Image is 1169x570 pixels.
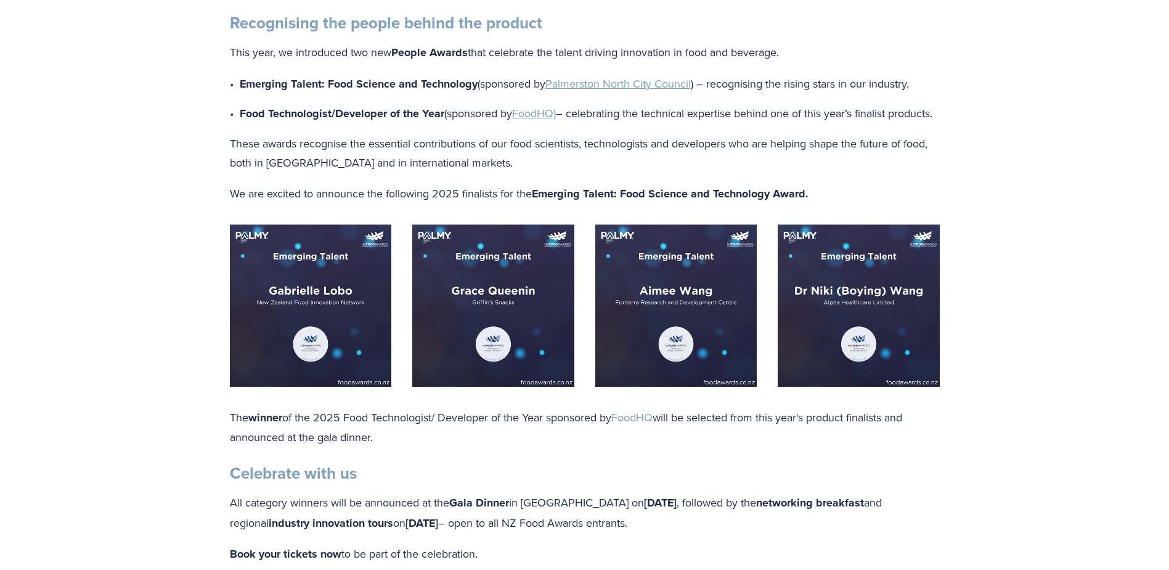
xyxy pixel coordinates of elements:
[230,461,357,485] strong: Celebrate with us
[230,184,940,204] p: We are excited to announce the following 2025 finalists for the
[230,11,542,35] strong: Recognising the people behind the product
[545,76,691,91] a: Palmerston North City Council
[240,105,444,122] strong: Food Technologist/Developer of the Year
[248,410,282,426] strong: winner
[230,546,341,562] strong: Book your tickets now
[230,134,940,173] p: These awards recognise the essential contributions of our food scientists, technologists and deve...
[532,186,809,202] strong: Emerging Talent: Food Science and Technology Award.
[405,515,438,531] strong: [DATE]
[644,495,677,511] strong: [DATE]
[756,495,864,511] strong: networking breakfast
[230,43,940,63] p: This year, we introduced two new that celebrate the talent driving innovation in food and beverage.
[240,74,940,94] p: (sponsored by ) – recognising the rising stars in our industry.
[230,493,940,533] p: All category winners will be announced at the in [GEOGRAPHIC_DATA] on , followed by the and regio...
[269,515,393,531] strong: industry innovation tours
[449,495,509,511] strong: Gala Dinner
[512,105,556,121] a: FoodHQ)
[240,76,478,92] strong: Emerging Talent: Food Science and Technology
[611,410,653,425] a: FoodHQ
[230,408,940,447] p: The of the 2025 Food Technologist/ Developer of the Year sponsored by will be selected from this ...
[230,544,940,564] p: to be part of the celebration.
[391,44,468,60] strong: People Awards
[240,104,940,124] p: (sponsored by – celebrating the technical expertise behind one of this year’s finalist products.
